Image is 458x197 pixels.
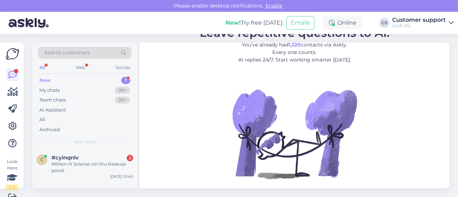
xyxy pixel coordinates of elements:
div: 1 / 3 [6,184,19,191]
img: Askly Logo [6,48,19,60]
span: c [40,157,44,162]
div: 99+ [115,97,130,104]
div: All [39,116,45,123]
div: Mõtlen nt Solarise või Viru Keskuse poodi. [52,161,133,174]
span: #cyinqnlv [52,154,79,161]
span: Enable [263,3,284,9]
span: Search customers [44,49,90,56]
div: Socials [114,63,132,72]
div: UUR OÜ [392,23,446,29]
div: 2 [127,155,133,161]
div: Web [74,63,87,72]
div: AI Assistant [39,107,66,114]
a: Customer supportUUR OÜ [392,17,454,29]
div: 1 [121,77,130,84]
div: My chats [39,87,60,94]
div: Team chats [39,97,66,104]
div: CS [379,18,389,28]
div: Look Here [6,158,19,191]
div: [DATE] 10:40 [110,174,133,179]
div: New [39,77,50,84]
b: New! [225,19,241,26]
div: Try free [DATE]: [225,19,283,27]
span: New chats [73,139,96,145]
div: Online [323,16,362,29]
div: 99+ [115,87,130,94]
b: 1,220 [288,41,301,48]
div: Customer support [392,17,446,23]
button: Emails [286,16,315,30]
div: Archived [39,126,60,133]
div: All [38,63,46,72]
p: You’ve already had contacts via Askly. Every one counts. AI replies 24/7. Start working smarter [... [200,41,390,64]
